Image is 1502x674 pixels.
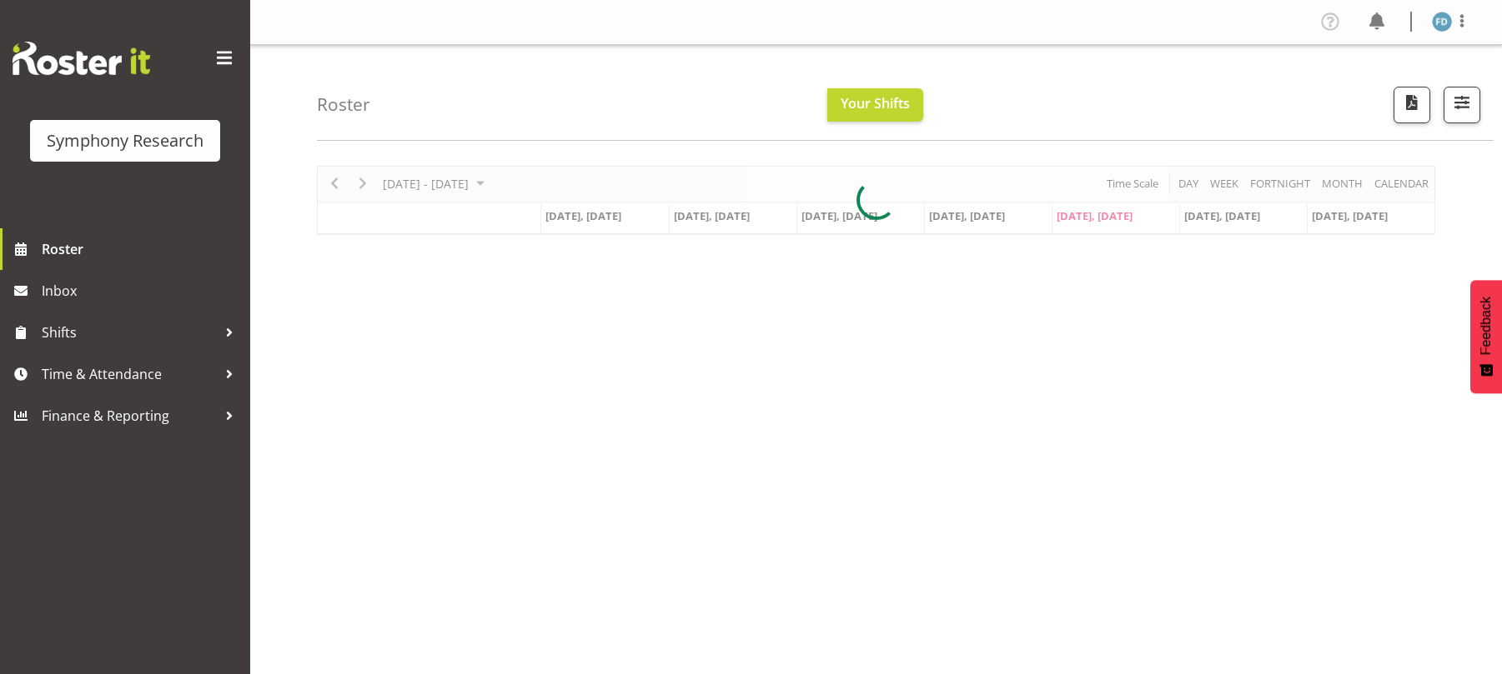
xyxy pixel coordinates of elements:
button: Your Shifts [827,88,923,122]
button: Filter Shifts [1444,87,1480,123]
img: Rosterit website logo [13,42,150,75]
span: Shifts [42,320,217,345]
span: Feedback [1479,297,1494,355]
span: Inbox [42,278,242,303]
span: Finance & Reporting [42,403,217,428]
div: Symphony Research [47,128,203,153]
button: Download a PDF of the roster according to the set date range. [1394,87,1430,123]
span: Your Shifts [841,94,910,112]
h4: Roster [317,95,370,114]
button: Feedback - Show survey [1470,280,1502,393]
span: Roster [42,237,242,262]
span: Time & Attendance [42,362,217,387]
img: foziah-dean1868.jpg [1432,12,1452,32]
